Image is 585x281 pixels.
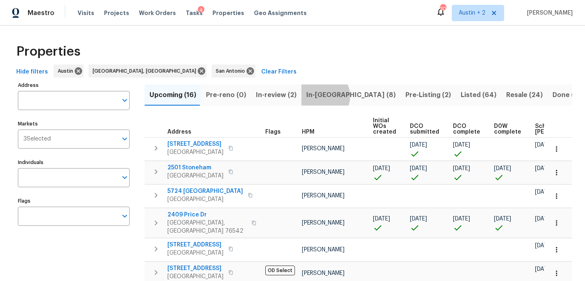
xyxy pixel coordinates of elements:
[302,146,344,151] span: [PERSON_NAME]
[535,166,552,171] span: [DATE]
[302,247,344,253] span: [PERSON_NAME]
[494,216,511,222] span: [DATE]
[167,187,243,195] span: 5724 [GEOGRAPHIC_DATA]
[167,172,223,180] span: [GEOGRAPHIC_DATA]
[167,249,223,257] span: [GEOGRAPHIC_DATA]
[167,211,247,219] span: 2409 Price Dr
[535,189,552,195] span: [DATE]
[206,89,246,101] span: Pre-reno (0)
[302,169,344,175] span: [PERSON_NAME]
[212,9,244,17] span: Properties
[216,67,248,75] span: San Antonio
[535,266,552,272] span: [DATE]
[167,241,223,249] span: [STREET_ADDRESS]
[506,89,543,101] span: Resale (24)
[167,272,223,281] span: [GEOGRAPHIC_DATA]
[54,65,84,78] div: Austin
[453,142,470,148] span: [DATE]
[167,264,223,272] span: [STREET_ADDRESS]
[258,65,300,80] button: Clear Filters
[302,270,344,276] span: [PERSON_NAME]
[535,142,552,148] span: [DATE]
[410,123,439,135] span: DCO submitted
[119,95,130,106] button: Open
[58,67,76,75] span: Austin
[494,123,521,135] span: D0W complete
[373,216,390,222] span: [DATE]
[453,216,470,222] span: [DATE]
[186,10,203,16] span: Tasks
[16,48,80,56] span: Properties
[24,136,51,143] span: 3 Selected
[254,9,307,17] span: Geo Assignments
[198,6,204,14] div: 4
[261,67,297,77] span: Clear Filters
[459,9,485,17] span: Austin + 2
[494,166,511,171] span: [DATE]
[18,199,130,203] label: Flags
[373,118,396,135] span: Initial WOs created
[256,89,297,101] span: In-review (2)
[13,65,51,80] button: Hide filters
[410,142,427,148] span: [DATE]
[167,164,223,172] span: 2501 Stoneham
[167,195,243,203] span: [GEOGRAPHIC_DATA]
[167,129,191,135] span: Address
[461,89,496,101] span: Listed (64)
[373,166,390,171] span: [DATE]
[28,9,54,17] span: Maestro
[18,160,130,165] label: Individuals
[119,210,130,222] button: Open
[306,89,396,101] span: In-[GEOGRAPHIC_DATA] (8)
[139,9,176,17] span: Work Orders
[535,123,581,135] span: Scheduled [PERSON_NAME]
[18,83,130,88] label: Address
[78,9,94,17] span: Visits
[302,193,344,199] span: [PERSON_NAME]
[212,65,256,78] div: San Antonio
[16,67,48,77] span: Hide filters
[119,133,130,145] button: Open
[167,219,247,235] span: [GEOGRAPHIC_DATA], [GEOGRAPHIC_DATA] 76542
[535,243,552,249] span: [DATE]
[167,148,223,156] span: [GEOGRAPHIC_DATA]
[410,216,427,222] span: [DATE]
[149,89,196,101] span: Upcoming (16)
[104,9,129,17] span: Projects
[440,5,446,13] div: 30
[302,129,314,135] span: HPM
[535,216,552,222] span: [DATE]
[18,121,130,126] label: Markets
[405,89,451,101] span: Pre-Listing (2)
[265,266,295,275] span: OD Select
[265,129,281,135] span: Flags
[302,220,344,226] span: [PERSON_NAME]
[119,172,130,183] button: Open
[167,140,223,148] span: [STREET_ADDRESS]
[524,9,573,17] span: [PERSON_NAME]
[453,166,470,171] span: [DATE]
[89,65,207,78] div: [GEOGRAPHIC_DATA], [GEOGRAPHIC_DATA]
[453,123,480,135] span: DCO complete
[410,166,427,171] span: [DATE]
[93,67,199,75] span: [GEOGRAPHIC_DATA], [GEOGRAPHIC_DATA]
